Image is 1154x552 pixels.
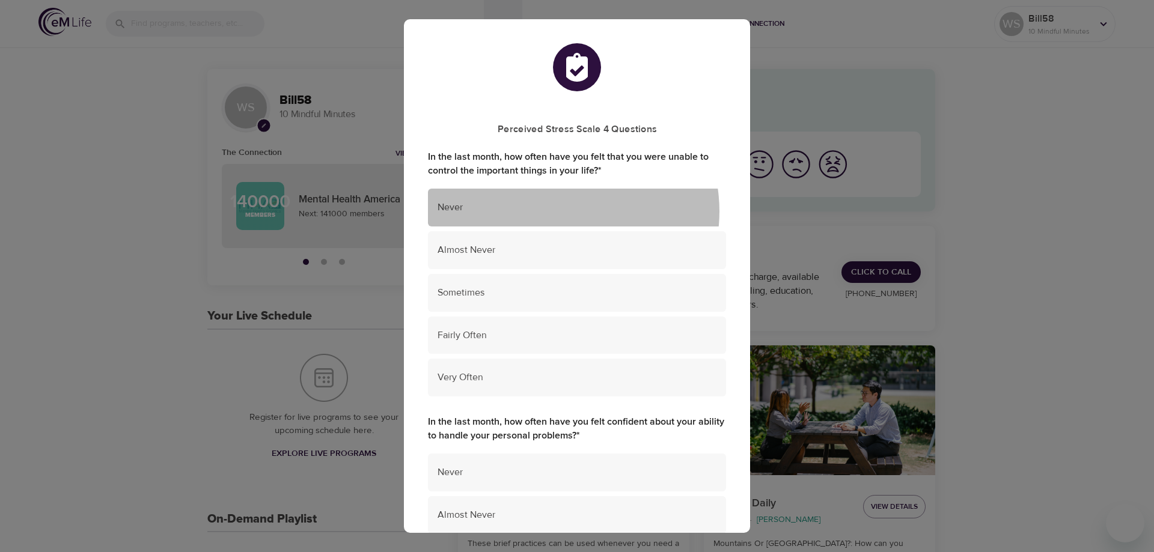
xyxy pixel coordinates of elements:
[438,243,716,257] span: Almost Never
[438,371,716,384] span: Very Often
[428,415,726,443] label: In the last month, how often have you felt confident about your ability to handle your personal p...
[438,286,716,300] span: Sometimes
[438,329,716,342] span: Fairly Often
[438,508,716,522] span: Almost Never
[438,201,716,214] span: Never
[428,150,726,178] label: In the last month, how often have you felt that you were unable to control the important things i...
[438,466,716,479] span: Never
[428,123,726,136] h5: Perceived Stress Scale 4 Questions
